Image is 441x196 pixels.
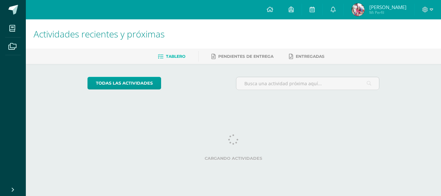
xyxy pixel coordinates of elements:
a: Pendientes de entrega [211,51,273,62]
span: Tablero [166,54,185,59]
span: Mi Perfil [369,10,406,15]
a: Entregadas [289,51,324,62]
input: Busca una actividad próxima aquí... [236,77,379,90]
span: Actividades recientes y próximas [34,28,165,40]
span: [PERSON_NAME] [369,4,406,10]
a: todas las Actividades [87,77,161,89]
a: Tablero [158,51,185,62]
span: Entregadas [296,54,324,59]
img: d49d9f415833d62a418122f78dfb693e.png [352,3,364,16]
label: Cargando actividades [87,156,380,161]
span: Pendientes de entrega [218,54,273,59]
